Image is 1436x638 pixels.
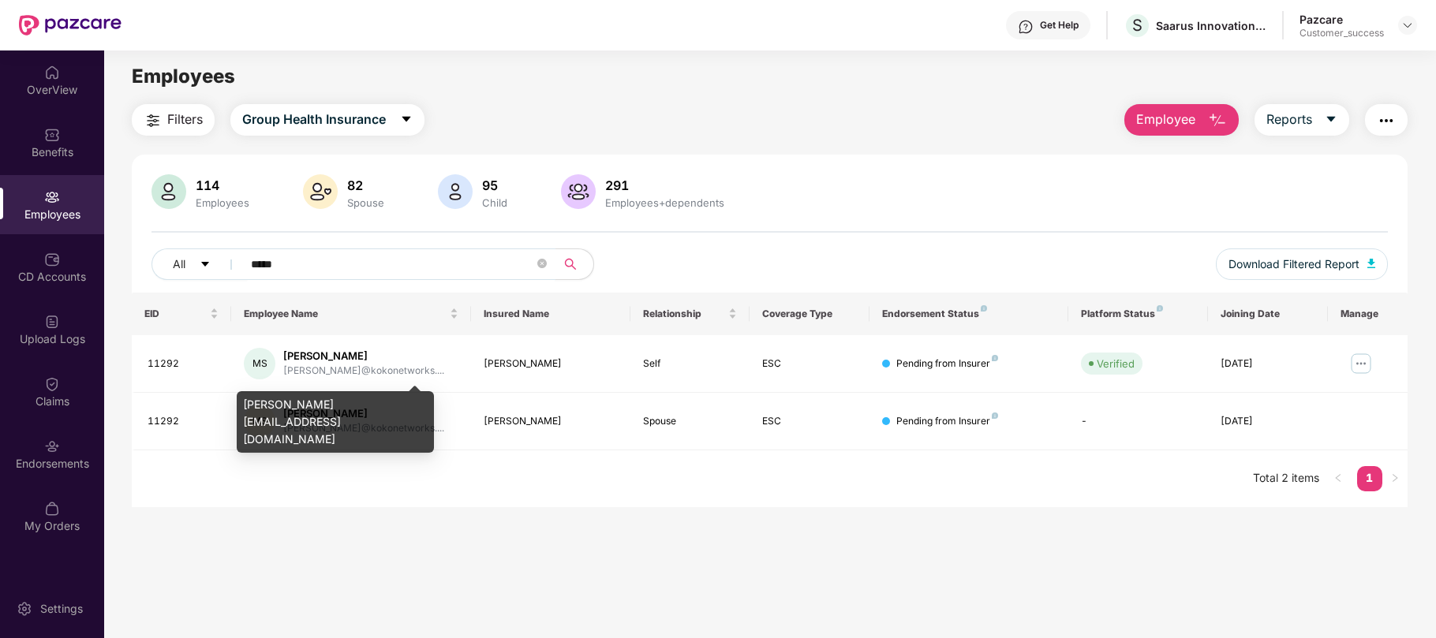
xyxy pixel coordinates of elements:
[561,174,596,209] img: svg+xml;base64,PHN2ZyB4bWxucz0iaHR0cDovL3d3dy53My5vcmcvMjAwMC9zdmciIHhtbG5zOnhsaW5rPSJodHRwOi8vd3...
[36,601,88,617] div: Settings
[231,293,470,335] th: Employee Name
[555,248,594,280] button: search
[44,376,60,392] img: svg+xml;base64,PHN2ZyBpZD0iQ2xhaW0iIHhtbG5zPSJodHRwOi8vd3d3LnczLm9yZy8yMDAwL3N2ZyIgd2lkdGg9IjIwIi...
[244,348,275,379] div: MS
[602,196,727,209] div: Employees+dependents
[1382,466,1408,491] button: right
[602,177,727,193] div: 291
[537,257,547,272] span: close-circle
[1357,466,1382,490] a: 1
[555,258,585,270] span: search
[132,104,215,136] button: Filters
[630,293,750,335] th: Relationship
[1382,466,1408,491] li: Next Page
[44,127,60,143] img: svg+xml;base64,PHN2ZyBpZD0iQmVuZWZpdHMiIHhtbG5zPSJodHRwOi8vd3d3LnczLm9yZy8yMDAwL3N2ZyIgd2lkdGg9Ij...
[400,113,413,127] span: caret-down
[1300,27,1384,39] div: Customer_success
[484,356,618,371] div: [PERSON_NAME]
[1228,256,1359,273] span: Download Filtered Report
[17,601,32,617] img: svg+xml;base64,PHN2ZyBpZD0iU2V0dGluZy0yMHgyMCIgeG1sbnM9Imh0dHA6Ly93d3cudzMub3JnLzIwMDAvc3ZnIiB3aW...
[19,15,122,35] img: New Pazcare Logo
[992,412,998,419] img: svg+xml;base64,PHN2ZyB4bWxucz0iaHR0cDovL3d3dy53My5vcmcvMjAwMC9zdmciIHdpZHRoPSI4IiBoZWlnaHQ9IjgiIH...
[151,174,186,209] img: svg+xml;base64,PHN2ZyB4bWxucz0iaHR0cDovL3d3dy53My5vcmcvMjAwMC9zdmciIHhtbG5zOnhsaW5rPSJodHRwOi8vd3...
[1216,248,1388,280] button: Download Filtered Report
[1040,19,1079,32] div: Get Help
[303,174,338,209] img: svg+xml;base64,PHN2ZyB4bWxucz0iaHR0cDovL3d3dy53My5vcmcvMjAwMC9zdmciIHhtbG5zOnhsaW5rPSJodHRwOi8vd3...
[144,111,163,130] img: svg+xml;base64,PHN2ZyB4bWxucz0iaHR0cDovL3d3dy53My5vcmcvMjAwMC9zdmciIHdpZHRoPSIyNCIgaGVpZ2h0PSIyNC...
[896,414,998,429] div: Pending from Insurer
[1326,466,1351,491] button: left
[992,355,998,361] img: svg+xml;base64,PHN2ZyB4bWxucz0iaHR0cDovL3d3dy53My5vcmcvMjAwMC9zdmciIHdpZHRoPSI4IiBoZWlnaHQ9IjgiIH...
[1401,19,1414,32] img: svg+xml;base64,PHN2ZyBpZD0iRHJvcGRvd24tMzJ4MzIiIHhtbG5zPSJodHRwOi8vd3d3LnczLm9yZy8yMDAwL3N2ZyIgd2...
[242,110,386,129] span: Group Health Insurance
[167,110,203,129] span: Filters
[981,305,987,312] img: svg+xml;base64,PHN2ZyB4bWxucz0iaHR0cDovL3d3dy53My5vcmcvMjAwMC9zdmciIHdpZHRoPSI4IiBoZWlnaHQ9IjgiIH...
[144,308,207,320] span: EID
[1328,293,1408,335] th: Manage
[1124,104,1239,136] button: Employee
[1208,111,1227,130] img: svg+xml;base64,PHN2ZyB4bWxucz0iaHR0cDovL3d3dy53My5vcmcvMjAwMC9zdmciIHhtbG5zOnhsaW5rPSJodHRwOi8vd3...
[896,356,998,371] div: Pending from Insurer
[643,308,726,320] span: Relationship
[151,248,248,280] button: Allcaret-down
[1367,259,1375,268] img: svg+xml;base64,PHN2ZyB4bWxucz0iaHR0cDovL3d3dy53My5vcmcvMjAwMC9zdmciIHhtbG5zOnhsaW5rPSJodHRwOi8vd3...
[132,293,231,335] th: EID
[173,256,185,273] span: All
[750,293,869,335] th: Coverage Type
[193,196,252,209] div: Employees
[1208,293,1328,335] th: Joining Date
[1357,466,1382,491] li: 1
[1326,466,1351,491] li: Previous Page
[1157,305,1163,312] img: svg+xml;base64,PHN2ZyB4bWxucz0iaHR0cDovL3d3dy53My5vcmcvMjAwMC9zdmciIHdpZHRoPSI4IiBoZWlnaHQ9IjgiIH...
[479,196,510,209] div: Child
[44,189,60,205] img: svg+xml;base64,PHN2ZyBpZD0iRW1wbG95ZWVzIiB4bWxucz0iaHR0cDovL3d3dy53My5vcmcvMjAwMC9zdmciIHdpZHRoPS...
[1156,18,1266,33] div: Saarus Innovations Private Limited
[1253,466,1319,491] li: Total 2 items
[1097,356,1135,371] div: Verified
[1132,16,1142,35] span: S
[283,364,444,379] div: [PERSON_NAME]@kokonetworks....
[882,308,1056,320] div: Endorsement Status
[230,104,424,136] button: Group Health Insurancecaret-down
[484,414,618,429] div: [PERSON_NAME]
[643,356,738,371] div: Self
[1325,113,1337,127] span: caret-down
[132,65,235,88] span: Employees
[1081,308,1195,320] div: Platform Status
[1068,393,1208,450] td: -
[44,438,60,454] img: svg+xml;base64,PHN2ZyBpZD0iRW5kb3JzZW1lbnRzIiB4bWxucz0iaHR0cDovL3d3dy53My5vcmcvMjAwMC9zdmciIHdpZH...
[1348,351,1374,376] img: manageButton
[1390,473,1400,483] span: right
[1018,19,1034,35] img: svg+xml;base64,PHN2ZyBpZD0iSGVscC0zMngzMiIgeG1sbnM9Imh0dHA6Ly93d3cudzMub3JnLzIwMDAvc3ZnIiB3aWR0aD...
[643,414,738,429] div: Spouse
[193,177,252,193] div: 114
[1333,473,1343,483] span: left
[471,293,630,335] th: Insured Name
[762,356,857,371] div: ESC
[1255,104,1349,136] button: Reportscaret-down
[479,177,510,193] div: 95
[200,259,211,271] span: caret-down
[537,259,547,268] span: close-circle
[283,349,444,364] div: [PERSON_NAME]
[1221,356,1315,371] div: [DATE]
[1377,111,1396,130] img: svg+xml;base64,PHN2ZyB4bWxucz0iaHR0cDovL3d3dy53My5vcmcvMjAwMC9zdmciIHdpZHRoPSIyNCIgaGVpZ2h0PSIyNC...
[148,414,219,429] div: 11292
[148,356,219,371] div: 11292
[762,414,857,429] div: ESC
[344,196,387,209] div: Spouse
[44,252,60,267] img: svg+xml;base64,PHN2ZyBpZD0iQ0RfQWNjb3VudHMiIGRhdGEtbmFtZT0iQ0QgQWNjb3VudHMiIHhtbG5zPSJodHRwOi8vd3...
[244,308,446,320] span: Employee Name
[438,174,473,209] img: svg+xml;base64,PHN2ZyB4bWxucz0iaHR0cDovL3d3dy53My5vcmcvMjAwMC9zdmciIHhtbG5zOnhsaW5rPSJodHRwOi8vd3...
[344,177,387,193] div: 82
[44,501,60,517] img: svg+xml;base64,PHN2ZyBpZD0iTXlfT3JkZXJzIiBkYXRhLW5hbWU9Ik15IE9yZGVycyIgeG1sbnM9Imh0dHA6Ly93d3cudz...
[1300,12,1384,27] div: Pazcare
[1266,110,1312,129] span: Reports
[237,391,434,453] div: [PERSON_NAME][EMAIL_ADDRESS][DOMAIN_NAME]
[44,65,60,80] img: svg+xml;base64,PHN2ZyBpZD0iSG9tZSIgeG1sbnM9Imh0dHA6Ly93d3cudzMub3JnLzIwMDAvc3ZnIiB3aWR0aD0iMjAiIG...
[1136,110,1195,129] span: Employee
[1221,414,1315,429] div: [DATE]
[44,314,60,330] img: svg+xml;base64,PHN2ZyBpZD0iVXBsb2FkX0xvZ3MiIGRhdGEtbmFtZT0iVXBsb2FkIExvZ3MiIHhtbG5zPSJodHRwOi8vd3...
